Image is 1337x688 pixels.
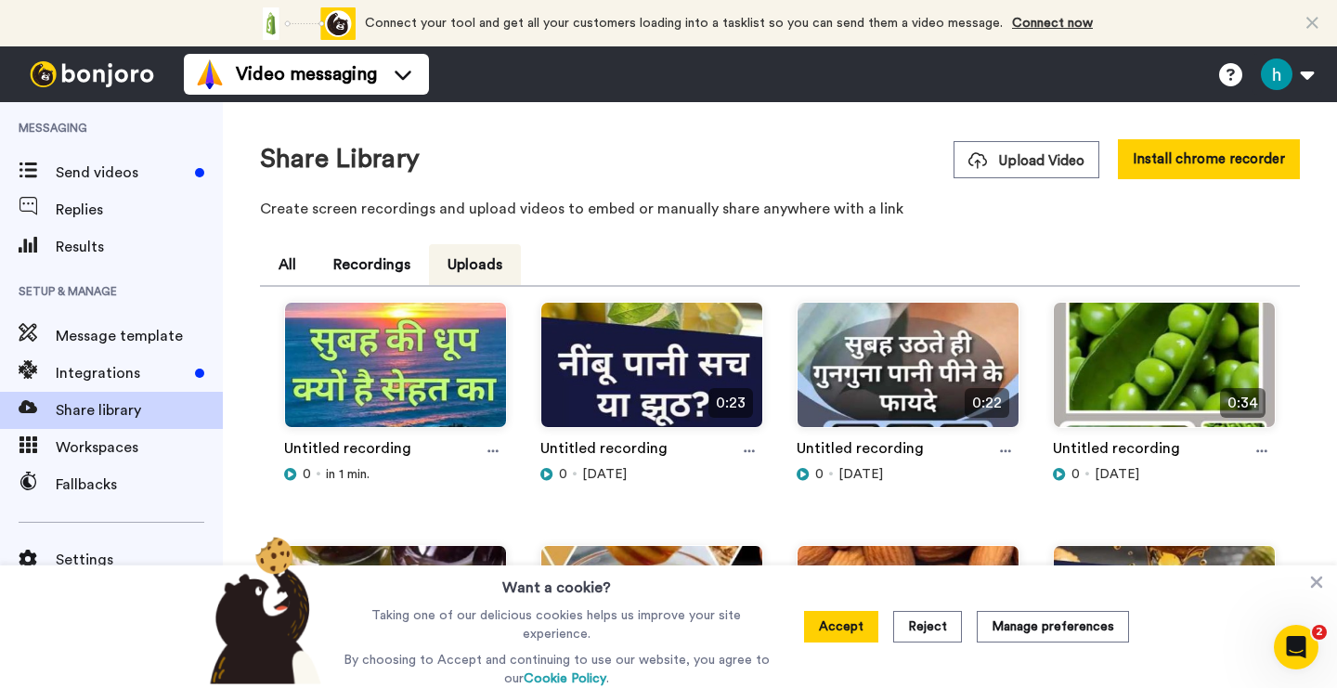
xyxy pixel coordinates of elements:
div: [DATE] [540,465,763,484]
span: 0:34 [1220,388,1266,418]
span: 2 [1312,625,1327,640]
span: Upload Video [968,151,1084,171]
button: Uploads [429,244,521,285]
img: 87256288-0503-4525-b5c7-206adeec8099_thumbnail_source_1757303950.jpg [1054,303,1275,443]
img: 2653fecc-3db9-476a-9113-380afb470c75_thumbnail_source_1756958758.jpg [798,546,1019,686]
p: By choosing to Accept and continuing to use our website, you agree to our . [339,651,774,688]
span: Integrations [56,362,188,384]
button: Accept [804,611,878,643]
a: Connect now [1012,17,1093,30]
img: b471e042-b75f-423d-b4bf-1875d18b5488_thumbnail_source_1756872429.jpg [1054,546,1275,686]
h3: Want a cookie? [502,565,611,599]
img: 12f476f4-96e4-47a9-bcf6-058f81f4a6e4_thumbnail_source_1757390661.jpg [798,303,1019,443]
span: 0 [1071,465,1080,484]
div: [DATE] [797,465,1019,484]
button: Manage preferences [977,611,1129,643]
a: Cookie Policy [524,672,606,685]
span: Share library [56,399,223,422]
div: in 1 min. [284,465,507,484]
div: [DATE] [1053,465,1276,484]
span: 0 [815,465,824,484]
iframe: Intercom live chat [1274,625,1318,669]
span: Send videos [56,162,188,184]
span: Video messaging [236,61,377,87]
img: bear-with-cookie.png [193,536,331,684]
span: 0 [559,465,567,484]
img: vm-color.svg [195,59,225,89]
button: Reject [893,611,962,643]
button: Recordings [315,244,429,285]
span: Replies [56,199,223,221]
span: Settings [56,549,223,571]
a: Untitled recording [540,437,668,465]
img: e5b4a041-80f3-4787-ae4a-f071917f573e_thumbnail_source_1757044526.jpg [541,546,762,686]
img: 67085eae-81e3-4546-a831-a9bcffeed7c0_thumbnail_source_1757563115.jpg [285,303,506,443]
button: All [260,244,315,285]
span: Fallbacks [56,474,223,496]
span: 0:23 [708,388,753,418]
span: 0 [303,465,311,484]
img: 19471126-61ec-42b3-8357-7aae85f90ba0_thumbnail_source_1757476055.jpg [541,303,762,443]
span: 0:22 [965,388,1009,418]
button: Upload Video [954,141,1099,178]
div: animation [253,7,356,40]
span: Results [56,236,223,258]
span: Workspaces [56,436,223,459]
a: Untitled recording [1053,437,1180,465]
a: Untitled recording [284,437,411,465]
span: Message template [56,325,223,347]
p: Taking one of our delicious cookies helps us improve your site experience. [339,606,774,643]
p: Create screen recordings and upload videos to embed or manually share anywhere with a link [260,198,1300,220]
button: Install chrome recorder [1118,139,1300,179]
a: Untitled recording [797,437,924,465]
img: 953e847a-abf6-4134-9587-1bd5e73e6410_thumbnail_source_1757130573.jpg [285,546,506,686]
span: Connect your tool and get all your customers loading into a tasklist so you can send them a video... [365,17,1003,30]
h1: Share Library [260,145,420,174]
img: bj-logo-header-white.svg [22,61,162,87]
